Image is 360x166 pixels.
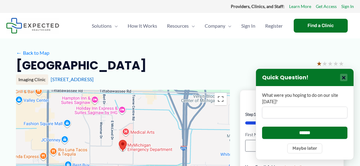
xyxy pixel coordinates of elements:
[87,15,123,37] a: SolutionsMenu Toggle
[265,15,283,37] span: Register
[87,15,288,37] nav: Primary Site Navigation
[16,74,48,85] div: Imaging Clinic
[262,74,308,81] h3: Quick Question!
[245,112,339,117] p: Step of
[16,48,49,57] a: ←Back to Map
[241,15,255,37] span: Sign In
[260,15,288,37] a: Register
[16,50,22,56] span: ←
[200,15,236,37] a: CompanyMenu Toggle
[236,15,260,37] a: Sign In
[287,144,322,153] button: Maybe later
[225,15,231,37] span: Menu Toggle
[289,2,311,10] a: Learn More
[167,15,189,37] span: Resources
[245,95,339,107] h2: Book Online
[51,76,94,82] a: [STREET_ADDRESS]
[162,15,200,37] a: ResourcesMenu Toggle
[316,58,322,69] span: ★
[16,58,146,73] h2: [GEOGRAPHIC_DATA]
[294,19,348,33] a: Find a Clinic
[123,15,162,37] a: How It Works
[340,74,347,81] button: Close
[92,15,112,37] span: Solutions
[189,15,195,37] span: Menu Toggle
[316,2,337,10] a: Get Access
[112,15,118,37] span: Menu Toggle
[128,15,157,37] span: How It Works
[341,2,354,10] a: Sign In
[6,18,59,34] img: Expected Healthcare Logo - side, dark font, small
[322,58,327,69] span: ★
[327,58,333,69] span: ★
[262,92,347,105] label: What were you hoping to do on our site [DATE]?
[333,58,339,69] span: ★
[254,112,256,117] span: 1
[231,4,285,9] strong: Providers, Clinics, and Staff:
[339,58,344,69] span: ★
[245,132,290,138] label: First Name
[205,15,225,37] span: Company
[215,93,227,105] button: Toggle fullscreen view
